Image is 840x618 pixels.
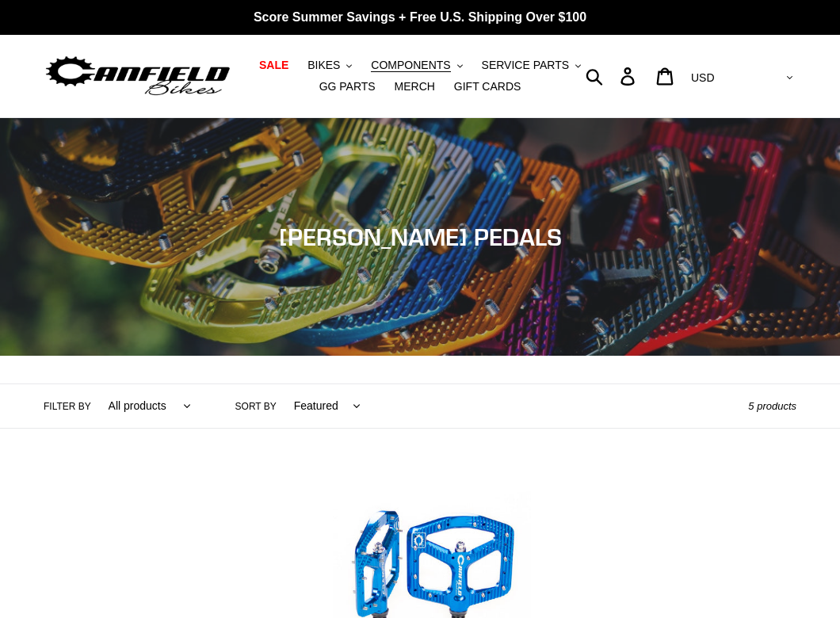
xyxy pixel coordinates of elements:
[300,55,360,76] button: BIKES
[363,55,470,76] button: COMPONENTS
[235,399,277,414] label: Sort by
[395,80,435,93] span: MERCH
[44,52,232,99] img: Canfield Bikes
[748,400,796,412] span: 5 products
[279,223,562,251] span: [PERSON_NAME] PEDALS
[311,76,384,97] a: GG PARTS
[371,59,450,72] span: COMPONENTS
[482,59,569,72] span: SERVICE PARTS
[319,80,376,93] span: GG PARTS
[251,55,296,76] a: SALE
[44,399,91,414] label: Filter by
[307,59,340,72] span: BIKES
[387,76,443,97] a: MERCH
[454,80,521,93] span: GIFT CARDS
[446,76,529,97] a: GIFT CARDS
[474,55,589,76] button: SERVICE PARTS
[259,59,288,72] span: SALE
